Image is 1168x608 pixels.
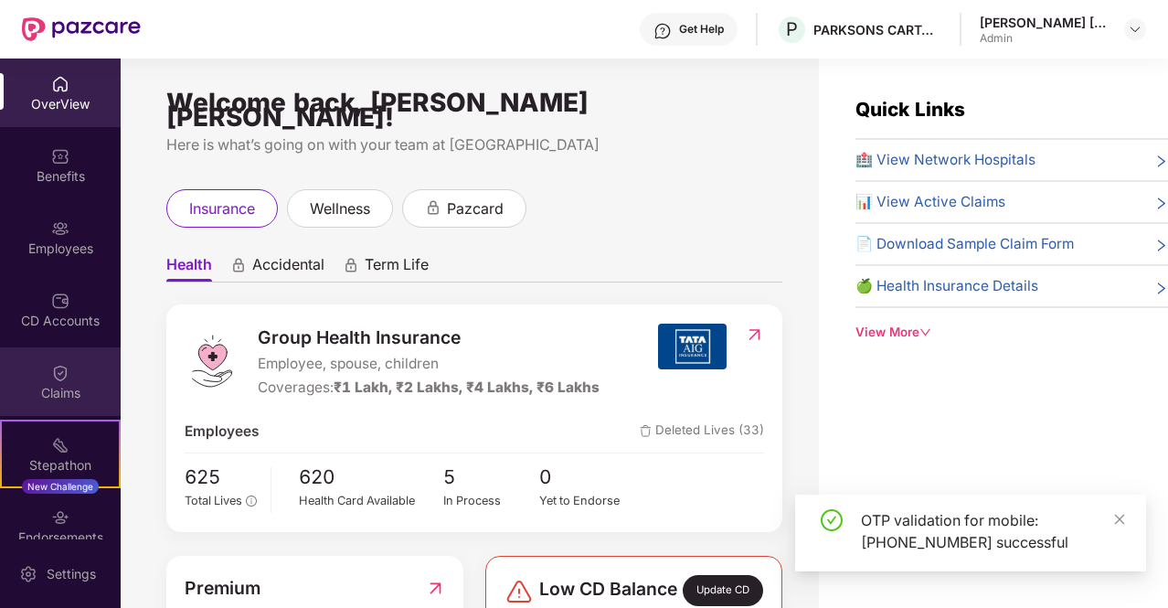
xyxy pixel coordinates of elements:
div: In Process [443,492,540,510]
div: animation [343,257,359,273]
div: Get Help [679,22,724,37]
img: logo [185,334,239,389]
span: right [1154,237,1168,255]
span: Employee, spouse, children [258,353,600,375]
span: Group Health Insurance [258,324,600,351]
div: Here is what’s going on with your team at [GEOGRAPHIC_DATA] [166,133,782,156]
div: Admin [980,31,1108,46]
div: animation [425,199,441,216]
div: Health Card Available [299,492,443,510]
span: right [1154,195,1168,213]
span: pazcard [447,197,504,220]
span: insurance [189,197,255,220]
span: Health [166,255,212,282]
img: svg+xml;base64,PHN2ZyB4bWxucz0iaHR0cDovL3d3dy53My5vcmcvMjAwMC9zdmciIHdpZHRoPSIyMSIgaGVpZ2h0PSIyMC... [51,436,69,454]
span: Quick Links [855,98,965,121]
span: Accidental [252,255,324,282]
span: 🍏 Health Insurance Details [855,275,1038,297]
span: 📄 Download Sample Claim Form [855,233,1074,255]
div: Stepathon [2,456,119,475]
div: [PERSON_NAME] [PERSON_NAME] [980,14,1108,31]
img: svg+xml;base64,PHN2ZyBpZD0iRW5kb3JzZW1lbnRzIiB4bWxucz0iaHR0cDovL3d3dy53My5vcmcvMjAwMC9zdmciIHdpZH... [51,508,69,527]
span: Low CD Balance [539,575,677,606]
img: svg+xml;base64,PHN2ZyBpZD0iRHJvcGRvd24tMzJ4MzIiIHhtbG5zPSJodHRwOi8vd3d3LnczLm9yZy8yMDAwL3N2ZyIgd2... [1128,22,1142,37]
img: svg+xml;base64,PHN2ZyBpZD0iU2V0dGluZy0yMHgyMCIgeG1sbnM9Imh0dHA6Ly93d3cudzMub3JnLzIwMDAvc3ZnIiB3aW... [19,565,37,583]
span: 🏥 View Network Hospitals [855,149,1035,171]
div: New Challenge [22,479,99,494]
span: down [919,326,931,338]
img: insurerIcon [658,324,727,369]
span: check-circle [821,509,843,531]
span: wellness [310,197,370,220]
img: svg+xml;base64,PHN2ZyBpZD0iQmVuZWZpdHMiIHhtbG5zPSJodHRwOi8vd3d3LnczLm9yZy8yMDAwL3N2ZyIgd2lkdGg9Ij... [51,147,69,165]
img: deleteIcon [640,425,652,437]
span: P [786,18,798,40]
div: OTP validation for mobile: [PHONE_NUMBER] successful [861,509,1124,553]
span: right [1154,153,1168,171]
span: close [1113,513,1126,526]
div: Coverages: [258,377,600,399]
div: Settings [41,565,101,583]
div: PARKSONS CARTAMUNDI PVT LTD [813,21,941,38]
span: Term Life [365,255,429,282]
span: Deleted Lives (33) [640,421,764,443]
span: Total Lives [185,494,242,507]
span: 0 [539,463,636,493]
span: 5 [443,463,540,493]
img: New Pazcare Logo [22,17,141,41]
div: animation [230,257,247,273]
div: Welcome back, [PERSON_NAME] [PERSON_NAME]! [166,95,782,124]
span: right [1154,279,1168,297]
span: 📊 View Active Claims [855,191,1005,213]
div: View More [855,323,1168,342]
span: ₹1 Lakh, ₹2 Lakhs, ₹4 Lakhs, ₹6 Lakhs [334,379,600,396]
img: RedirectIcon [426,574,445,602]
span: 620 [299,463,443,493]
span: 625 [185,463,257,493]
div: Yet to Endorse [539,492,636,510]
span: Employees [185,421,259,443]
img: svg+xml;base64,PHN2ZyBpZD0iSGVscC0zMngzMiIgeG1sbnM9Imh0dHA6Ly93d3cudzMub3JnLzIwMDAvc3ZnIiB3aWR0aD... [653,22,672,40]
div: Update CD [683,575,763,606]
span: Premium [185,574,260,602]
img: svg+xml;base64,PHN2ZyBpZD0iRGFuZ2VyLTMyeDMyIiB4bWxucz0iaHR0cDovL3d3dy53My5vcmcvMjAwMC9zdmciIHdpZH... [504,577,534,606]
img: svg+xml;base64,PHN2ZyBpZD0iSG9tZSIgeG1sbnM9Imh0dHA6Ly93d3cudzMub3JnLzIwMDAvc3ZnIiB3aWR0aD0iMjAiIG... [51,75,69,93]
img: svg+xml;base64,PHN2ZyBpZD0iRW1wbG95ZWVzIiB4bWxucz0iaHR0cDovL3d3dy53My5vcmcvMjAwMC9zdmciIHdpZHRoPS... [51,219,69,238]
span: info-circle [246,496,256,506]
img: RedirectIcon [745,325,764,344]
img: svg+xml;base64,PHN2ZyBpZD0iQ0RfQWNjb3VudHMiIGRhdGEtbmFtZT0iQ0QgQWNjb3VudHMiIHhtbG5zPSJodHRwOi8vd3... [51,292,69,310]
img: svg+xml;base64,PHN2ZyBpZD0iQ2xhaW0iIHhtbG5zPSJodHRwOi8vd3d3LnczLm9yZy8yMDAwL3N2ZyIgd2lkdGg9IjIwIi... [51,364,69,382]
